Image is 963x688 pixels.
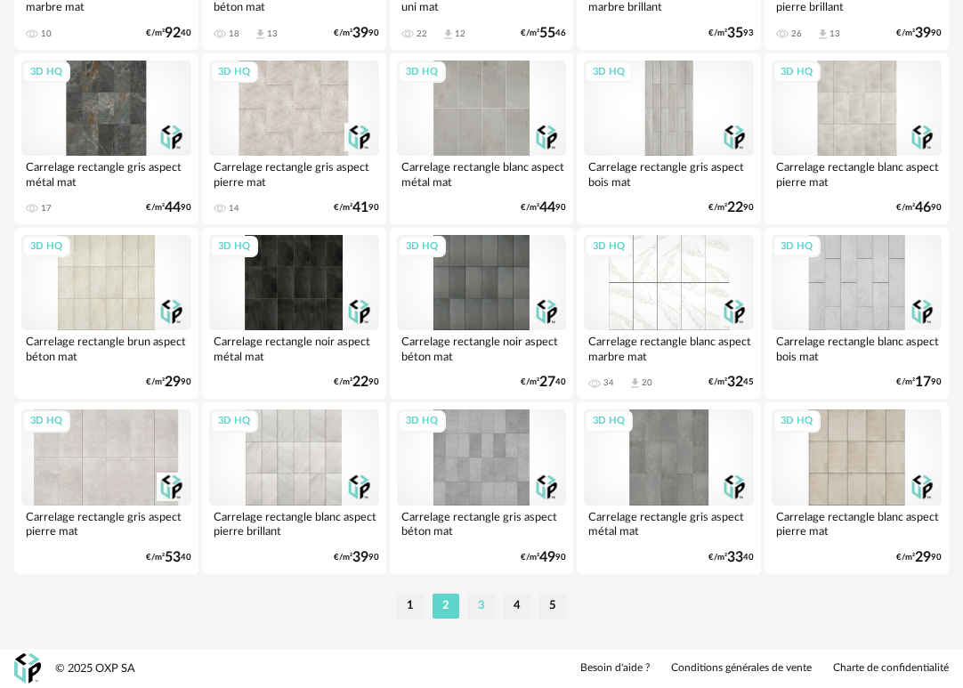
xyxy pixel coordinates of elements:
span: Download icon [254,28,267,41]
span: 27 [539,376,555,388]
span: 41 [352,202,368,214]
a: 3D HQ Carrelage rectangle blanc aspect pierre mat €/m²2990 [765,402,949,573]
span: 44 [539,202,555,214]
a: 3D HQ Carrelage rectangle blanc aspect marbre mat 34 Download icon 20 €/m²3245 [577,228,761,399]
div: Carrelage rectangle blanc aspect marbre mat [584,330,754,366]
div: €/m² 90 [521,552,566,563]
a: 3D HQ Carrelage rectangle gris aspect béton mat €/m²4990 [390,402,574,573]
div: 3D HQ [210,61,258,84]
div: 3D HQ [773,61,821,84]
span: 55 [539,28,555,39]
a: 3D HQ Carrelage rectangle blanc aspect métal mat €/m²4490 [390,53,574,224]
div: 3D HQ [398,410,446,433]
div: €/m² 40 [521,376,566,388]
div: Carrelage rectangle blanc aspect pierre mat [772,506,942,541]
div: €/m² 90 [146,202,191,214]
div: €/m² 45 [708,376,754,388]
div: 13 [267,28,278,39]
span: 35 [727,28,743,39]
div: 12 [455,28,465,39]
div: 3D HQ [398,61,446,84]
div: €/m² 90 [521,202,566,214]
a: 3D HQ Carrelage rectangle noir aspect béton mat €/m²2740 [390,228,574,399]
div: €/m² 90 [896,552,942,563]
li: 4 [504,594,530,619]
div: €/m² 90 [334,202,379,214]
div: Carrelage rectangle gris aspect métal mat [584,506,754,541]
a: 3D HQ Carrelage rectangle gris aspect métal mat 17 €/m²4490 [14,53,198,224]
div: €/m² 40 [146,552,191,563]
span: 32 [727,376,743,388]
div: €/m² 90 [334,376,379,388]
div: Carrelage rectangle brun aspect béton mat [21,330,191,366]
div: 3D HQ [22,236,70,258]
a: 3D HQ Carrelage rectangle blanc aspect pierre brillant €/m²3990 [202,402,386,573]
div: Carrelage rectangle gris aspect pierre mat [209,156,379,191]
img: OXP [14,653,41,684]
span: 49 [539,552,555,563]
a: Besoin d'aide ? [580,661,650,676]
div: Carrelage rectangle noir aspect béton mat [397,330,567,366]
div: Carrelage rectangle gris aspect béton mat [397,506,567,541]
a: 3D HQ Carrelage rectangle blanc aspect pierre mat €/m²4690 [765,53,949,224]
div: €/m² 40 [146,28,191,39]
div: Carrelage rectangle blanc aspect bois mat [772,330,942,366]
a: 3D HQ Carrelage rectangle brun aspect béton mat €/m²2990 [14,228,198,399]
div: 17 [41,203,52,214]
div: Carrelage rectangle gris aspect bois mat [584,156,754,191]
span: 22 [352,376,368,388]
a: 3D HQ Carrelage rectangle gris aspect métal mat €/m²3340 [577,402,761,573]
a: 3D HQ Carrelage rectangle gris aspect pierre mat 14 €/m²4190 [202,53,386,224]
div: 22 [417,28,427,39]
div: © 2025 OXP SA [55,661,135,676]
div: 3D HQ [773,236,821,258]
div: 3D HQ [773,410,821,433]
div: 3D HQ [585,236,633,258]
div: Carrelage rectangle blanc aspect pierre brillant [209,506,379,541]
a: 3D HQ Carrelage rectangle blanc aspect bois mat €/m²1790 [765,228,949,399]
div: Carrelage rectangle gris aspect métal mat [21,156,191,191]
div: 3D HQ [22,410,70,433]
a: Charte de confidentialité [833,661,949,676]
li: 1 [397,594,424,619]
div: 34 [603,377,614,388]
span: 22 [727,202,743,214]
div: Carrelage rectangle gris aspect pierre mat [21,506,191,541]
div: €/m² 90 [334,28,379,39]
div: 3D HQ [22,61,70,84]
div: €/m² 90 [896,28,942,39]
span: Download icon [441,28,455,41]
a: 3D HQ Carrelage rectangle gris aspect bois mat €/m²2290 [577,53,761,224]
div: 20 [642,377,652,388]
span: Download icon [816,28,829,41]
div: 14 [229,203,239,214]
span: 44 [165,202,181,214]
div: €/m² 90 [896,376,942,388]
div: Carrelage rectangle blanc aspect pierre mat [772,156,942,191]
a: 3D HQ Carrelage rectangle gris aspect pierre mat €/m²5340 [14,402,198,573]
div: €/m² 90 [708,202,754,214]
div: €/m² 46 [521,28,566,39]
div: 10 [41,28,52,39]
span: 29 [165,376,181,388]
li: 5 [539,594,566,619]
span: 17 [915,376,931,388]
span: 53 [165,552,181,563]
div: 18 [229,28,239,39]
div: €/m² 90 [334,552,379,563]
div: 3D HQ [210,410,258,433]
li: 2 [433,594,459,619]
div: 3D HQ [585,410,633,433]
li: 3 [468,594,495,619]
a: 3D HQ Carrelage rectangle noir aspect métal mat €/m²2290 [202,228,386,399]
div: Carrelage rectangle noir aspect métal mat [209,330,379,366]
div: 3D HQ [210,236,258,258]
div: Carrelage rectangle blanc aspect métal mat [397,156,567,191]
span: 39 [352,28,368,39]
div: €/m² 90 [896,202,942,214]
div: €/m² 93 [708,28,754,39]
div: 3D HQ [398,236,446,258]
span: 46 [915,202,931,214]
span: 29 [915,552,931,563]
span: 39 [352,552,368,563]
